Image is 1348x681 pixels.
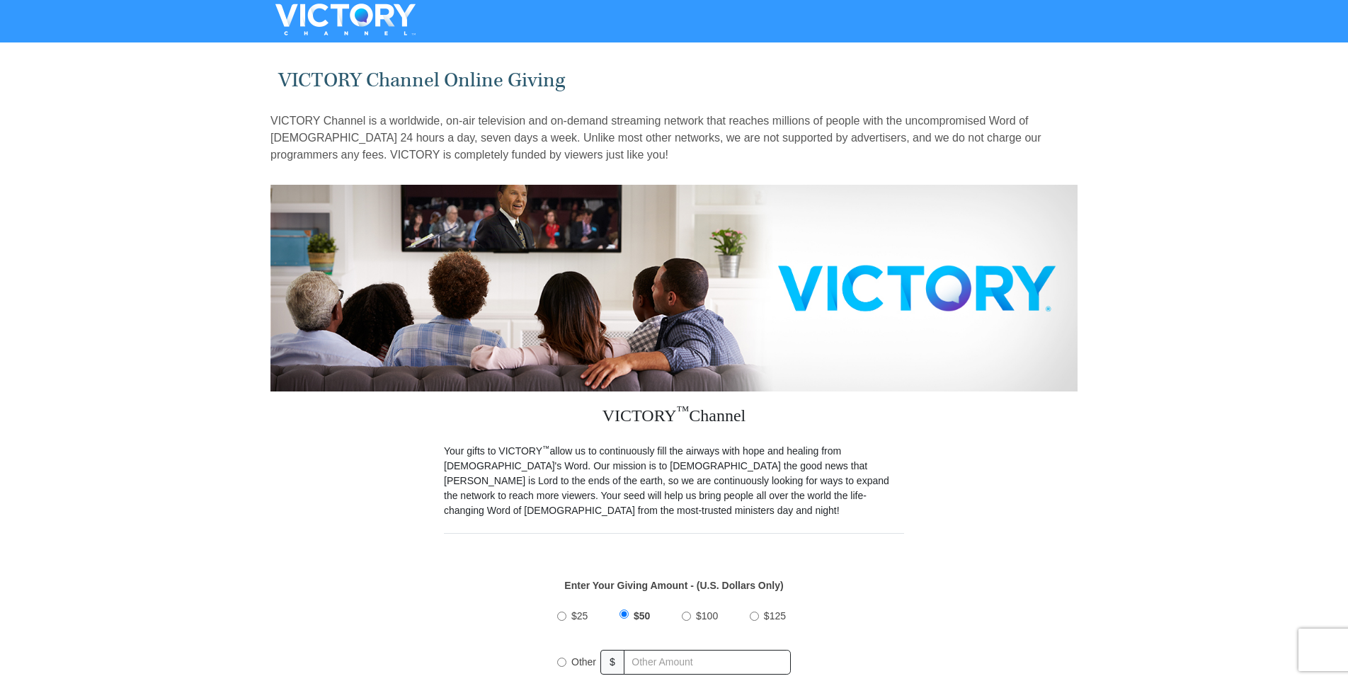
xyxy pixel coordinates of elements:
[677,404,690,418] sup: ™
[571,610,588,622] span: $25
[542,444,550,452] sup: ™
[564,580,783,591] strong: Enter Your Giving Amount - (U.S. Dollars Only)
[600,650,624,675] span: $
[764,610,786,622] span: $125
[634,610,650,622] span: $50
[696,610,718,622] span: $100
[444,444,904,518] p: Your gifts to VICTORY allow us to continuously fill the airways with hope and healing from [DEMOG...
[444,391,904,444] h3: VICTORY Channel
[624,650,791,675] input: Other Amount
[571,656,596,668] span: Other
[270,113,1078,164] p: VICTORY Channel is a worldwide, on-air television and on-demand streaming network that reaches mi...
[278,69,1070,92] h1: VICTORY Channel Online Giving
[257,4,434,35] img: VICTORYTHON - VICTORY Channel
